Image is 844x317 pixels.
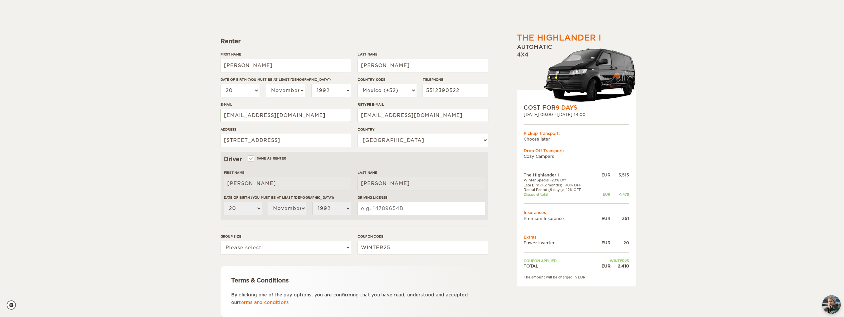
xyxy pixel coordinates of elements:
[822,295,841,314] button: chat-button
[544,46,636,104] img: stor-stuttur-old-new-5.png
[358,195,485,200] label: Driving License
[358,202,485,215] input: e.g. 14789654B
[524,216,595,221] td: Premium Insurance
[595,192,610,197] div: EUR
[423,84,488,97] input: e.g. 1 234 567 890
[231,291,478,307] p: By clicking one of the pay options, you are confirming that you have read, understood and accepte...
[231,276,478,284] div: Terms & Conditions
[221,52,351,57] label: First Name
[524,275,629,279] div: The amount will be charged in EUR
[221,127,351,132] label: Address
[524,234,629,240] td: Extras
[517,44,636,104] div: Automatic 4x4
[423,77,488,82] label: Telephone
[524,240,595,246] td: Power inverter
[221,109,351,122] input: e.g. example@example.com
[358,177,485,190] input: e.g. Smith
[524,187,595,192] td: Rental Period (9 days): -12% OFF
[524,112,629,117] div: [DATE] 09:00 - [DATE] 14:00
[358,77,416,82] label: Country Code
[224,170,351,175] label: First Name
[358,234,488,239] label: Coupon code
[358,59,488,72] input: e.g. Smith
[221,234,351,239] label: Group size
[610,216,629,221] div: 351
[221,77,351,82] label: Date of birth (You must be at least [DEMOGRAPHIC_DATA])
[524,154,629,159] td: Cozy Campers
[610,240,629,246] div: 20
[524,136,629,142] td: Choose later
[610,172,629,178] div: 3,515
[524,178,595,182] td: Winter Special -20% Off
[524,172,595,178] td: The Highlander I
[358,127,488,132] label: Country
[524,210,629,215] td: Insurances
[221,59,351,72] input: e.g. William
[221,102,351,107] label: E-mail
[524,192,595,197] td: Discount total
[524,131,629,136] div: Pickup Transport:
[595,259,629,263] td: WINTER25
[556,104,577,111] span: 9 Days
[610,263,629,269] div: 2,410
[224,195,351,200] label: Date of birth (You must be at least [DEMOGRAPHIC_DATA])
[595,263,610,269] div: EUR
[221,134,351,147] input: e.g. Street, City, Zip Code
[524,263,595,269] td: TOTAL
[239,300,289,305] a: terms and conditions
[524,148,629,154] div: Drop Off Transport:
[7,300,20,310] a: Cookie settings
[249,157,253,161] input: Same as renter
[595,216,610,221] div: EUR
[595,240,610,246] div: EUR
[524,104,629,112] div: COST FOR
[358,102,488,107] label: Retype E-mail
[822,295,841,314] img: Freyja at Cozy Campers
[595,172,610,178] div: EUR
[358,109,488,122] input: e.g. example@example.com
[358,170,485,175] label: Last Name
[224,155,485,163] div: Driver
[249,155,286,161] label: Same as renter
[221,37,488,45] div: Renter
[524,183,595,187] td: Late Bird (1-2 months): -10% OFF
[524,259,595,263] td: Coupon applied
[517,32,601,44] div: The Highlander I
[224,177,351,190] input: e.g. William
[610,192,629,197] div: -1,476
[358,52,488,57] label: Last Name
